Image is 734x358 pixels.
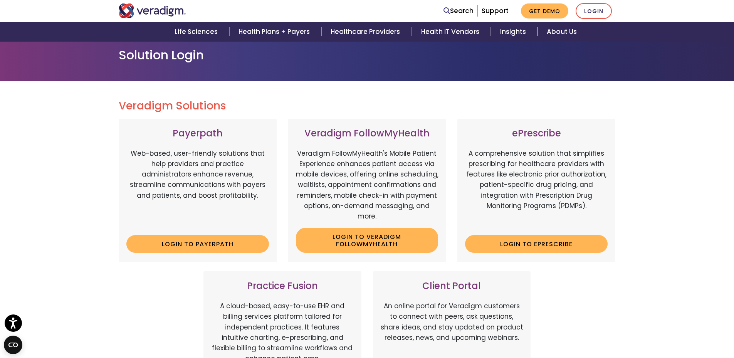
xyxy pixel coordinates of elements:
[576,3,612,19] a: Login
[126,235,269,253] a: Login to Payerpath
[521,3,568,18] a: Get Demo
[296,148,438,222] p: Veradigm FollowMyHealth's Mobile Patient Experience enhances patient access via mobile devices, o...
[165,22,229,42] a: Life Sciences
[119,3,186,18] img: Veradigm logo
[465,235,608,253] a: Login to ePrescribe
[482,6,509,15] a: Support
[537,22,586,42] a: About Us
[126,148,269,229] p: Web-based, user-friendly solutions that help providers and practice administrators enhance revenu...
[491,22,537,42] a: Insights
[586,303,725,349] iframe: Drift Chat Widget
[4,336,22,354] button: Open CMP widget
[465,148,608,229] p: A comprehensive solution that simplifies prescribing for healthcare providers with features like ...
[443,6,474,16] a: Search
[381,281,523,292] h3: Client Portal
[119,99,616,113] h2: Veradigm Solutions
[211,281,354,292] h3: Practice Fusion
[321,22,412,42] a: Healthcare Providers
[229,22,321,42] a: Health Plans + Payers
[465,128,608,139] h3: ePrescribe
[126,128,269,139] h3: Payerpath
[296,128,438,139] h3: Veradigm FollowMyHealth
[296,228,438,253] a: Login to Veradigm FollowMyHealth
[412,22,491,42] a: Health IT Vendors
[119,48,616,62] h1: Solution Login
